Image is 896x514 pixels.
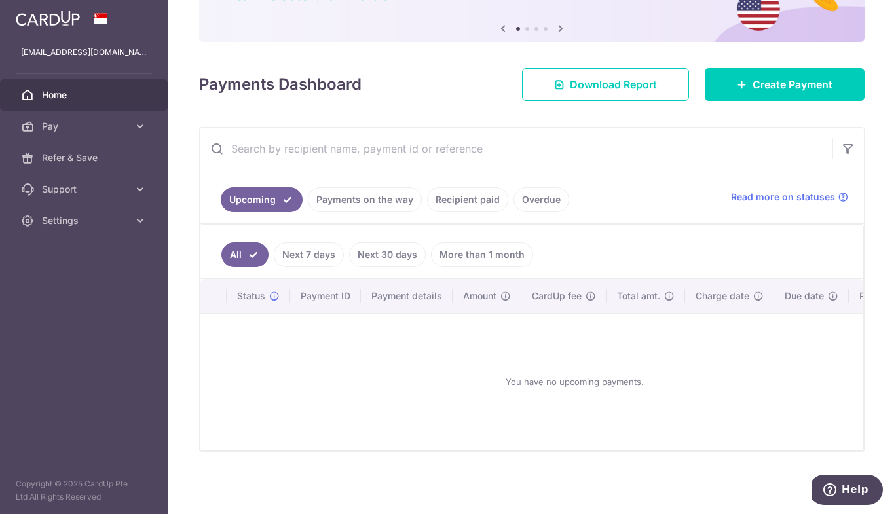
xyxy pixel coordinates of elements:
[570,77,657,92] span: Download Report
[42,151,128,164] span: Refer & Save
[42,120,128,133] span: Pay
[349,242,426,267] a: Next 30 days
[753,77,832,92] span: Create Payment
[431,242,533,267] a: More than 1 month
[290,279,361,313] th: Payment ID
[200,128,832,170] input: Search by recipient name, payment id or reference
[16,10,80,26] img: CardUp
[42,183,128,196] span: Support
[42,214,128,227] span: Settings
[21,46,147,59] p: [EMAIL_ADDRESS][DOMAIN_NAME]
[463,289,496,303] span: Amount
[812,475,883,507] iframe: Opens a widget where you can find more information
[221,242,269,267] a: All
[221,187,303,212] a: Upcoming
[617,289,660,303] span: Total amt.
[308,187,422,212] a: Payments on the way
[427,187,508,212] a: Recipient paid
[785,289,824,303] span: Due date
[731,191,848,204] a: Read more on statuses
[274,242,344,267] a: Next 7 days
[696,289,749,303] span: Charge date
[237,289,265,303] span: Status
[731,191,835,204] span: Read more on statuses
[513,187,569,212] a: Overdue
[705,68,865,101] a: Create Payment
[532,289,582,303] span: CardUp fee
[199,73,362,96] h4: Payments Dashboard
[522,68,689,101] a: Download Report
[42,88,128,101] span: Home
[361,279,453,313] th: Payment details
